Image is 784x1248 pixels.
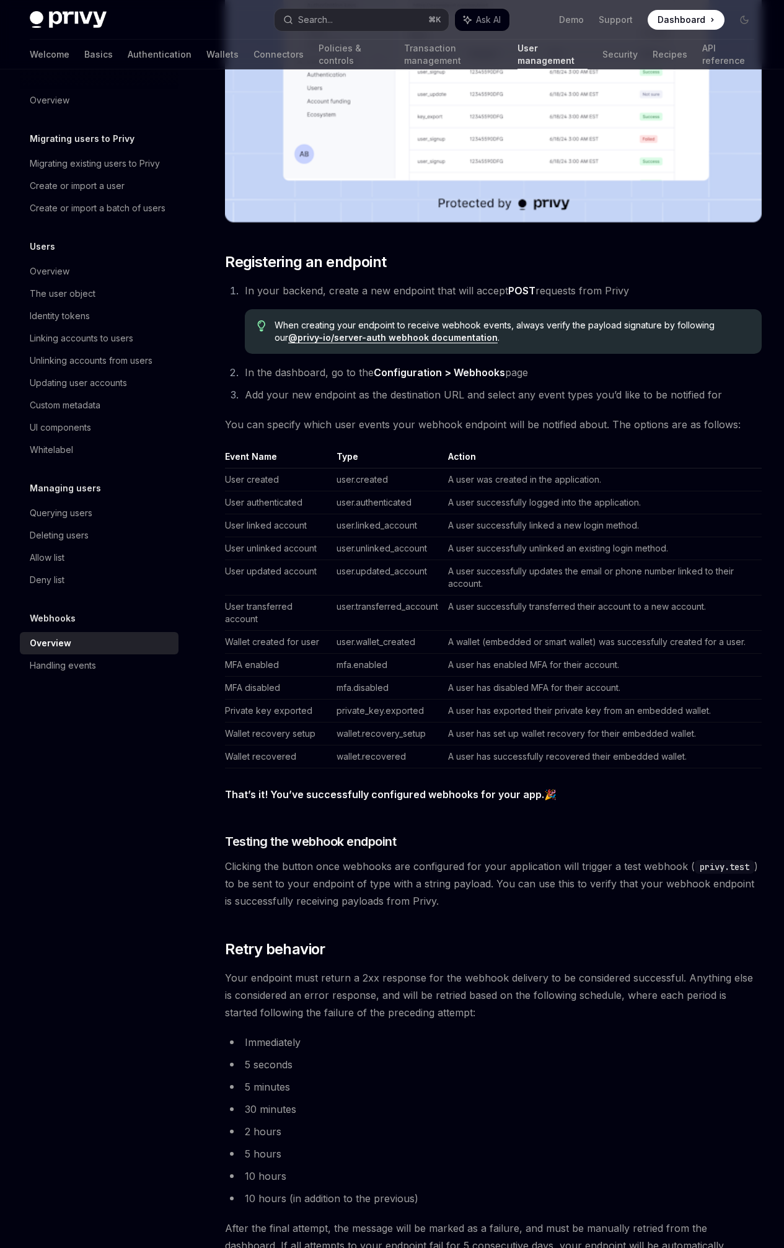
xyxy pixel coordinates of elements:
h5: Users [30,239,55,254]
a: Policies & controls [319,40,389,69]
td: A user has successfully recovered their embedded wallet. [443,745,762,768]
td: mfa.disabled [332,676,443,699]
a: Authentication [128,40,192,69]
div: Custom metadata [30,398,100,413]
td: A user has disabled MFA for their account. [443,676,762,699]
td: user.transferred_account [332,595,443,630]
td: user.wallet_created [332,630,443,653]
a: Transaction management [404,40,502,69]
a: Support [599,14,633,26]
td: A wallet (embedded or smart wallet) was successfully created for a user. [443,630,762,653]
li: 30 minutes [225,1101,762,1118]
span: ⌘ K [428,15,441,25]
a: Security [602,40,638,69]
strong: Configuration > Webhooks [374,366,505,379]
a: Migrating existing users to Privy [20,152,178,175]
td: user.unlinked_account [332,537,443,560]
span: Retry behavior [225,939,325,959]
a: Overview [20,632,178,654]
td: wallet.recovered [332,745,443,768]
td: user.created [332,468,443,491]
a: Welcome [30,40,69,69]
a: Updating user accounts [20,372,178,394]
span: Registering an endpoint [225,252,386,272]
a: The user object [20,283,178,305]
div: Create or import a user [30,178,125,193]
svg: Tip [257,320,266,332]
span: In the dashboard, go to the page [245,366,528,379]
a: Create or import a batch of users [20,197,178,219]
td: A user successfully updates the email or phone number linked to their account. [443,560,762,595]
td: A user successfully linked a new login method. [443,514,762,537]
span: In your backend, create a new endpoint that will accept requests from Privy [245,284,629,297]
a: Dashboard [648,10,725,30]
h5: Webhooks [30,611,76,626]
td: user.authenticated [332,491,443,514]
a: Custom metadata [20,394,178,416]
td: Wallet recovery setup [225,722,331,745]
a: UI components [20,416,178,439]
div: Allow list [30,550,64,565]
th: Type [332,450,443,468]
td: User authenticated [225,491,331,514]
a: Connectors [253,40,304,69]
div: Unlinking accounts from users [30,353,152,368]
a: Linking accounts to users [20,327,178,349]
td: Private key exported [225,699,331,722]
code: privy.test [695,860,754,874]
td: user.linked_account [332,514,443,537]
a: Allow list [20,547,178,569]
div: Overview [30,93,69,108]
div: Search... [298,12,333,27]
a: Wallets [206,40,239,69]
div: Linking accounts to users [30,331,133,346]
td: Wallet recovered [225,745,331,768]
td: user.updated_account [332,560,443,595]
div: UI components [30,420,91,435]
span: Ask AI [476,14,501,26]
td: Wallet created for user [225,630,331,653]
div: Migrating existing users to Privy [30,156,160,171]
td: A user has set up wallet recovery for their embedded wallet. [443,722,762,745]
td: private_key.exported [332,699,443,722]
a: Recipes [653,40,687,69]
a: @privy-io/server-auth webhook documentation [288,332,498,343]
span: Testing the webhook endpoint [225,833,396,850]
td: User linked account [225,514,331,537]
li: 5 seconds [225,1056,762,1073]
li: 5 hours [225,1145,762,1162]
span: When creating your endpoint to receive webhook events, always verify the payload signature by fol... [275,319,749,344]
td: A user successfully transferred their account to a new account. [443,595,762,630]
div: Create or import a batch of users [30,201,165,216]
th: Action [443,450,762,468]
td: mfa.enabled [332,653,443,676]
div: Deleting users [30,528,89,543]
a: Handling events [20,654,178,677]
span: Add your new endpoint as the destination URL and select any event types you’d like to be notified... [245,389,722,401]
li: 5 minutes [225,1078,762,1096]
a: Create or import a user [20,175,178,197]
div: Overview [30,264,69,279]
span: 🎉 [225,786,762,803]
a: User management [518,40,588,69]
td: A user successfully unlinked an existing login method. [443,537,762,560]
h5: Managing users [30,481,101,496]
td: A user has enabled MFA for their account. [443,653,762,676]
span: Clicking the button once webhooks are configured for your application will trigger a test webhook... [225,858,762,910]
button: Search...⌘K [275,9,449,31]
div: Deny list [30,573,64,587]
th: Event Name [225,450,331,468]
a: API reference [702,40,754,69]
a: Deny list [20,569,178,591]
li: 2 hours [225,1123,762,1140]
li: 10 hours (in addition to the previous) [225,1190,762,1207]
a: Overview [20,89,178,112]
li: Immediately [225,1034,762,1051]
span: Dashboard [658,14,705,26]
td: User unlinked account [225,537,331,560]
button: Toggle dark mode [734,10,754,30]
li: 10 hours [225,1167,762,1185]
a: Whitelabel [20,439,178,461]
td: MFA disabled [225,676,331,699]
a: Deleting users [20,524,178,547]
